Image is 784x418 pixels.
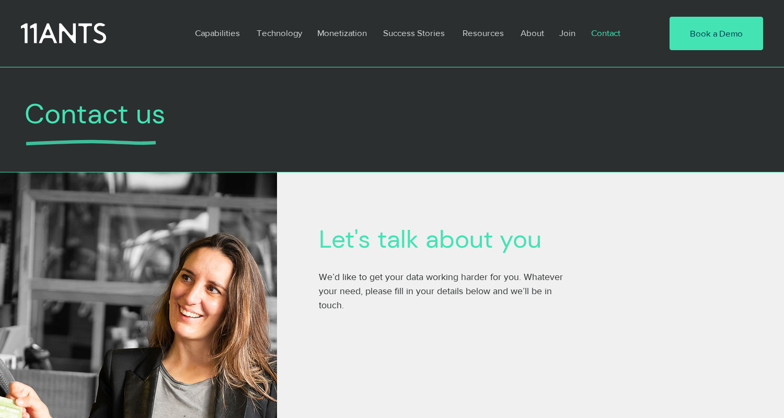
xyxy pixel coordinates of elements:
a: Success Stories [375,21,455,45]
a: Book a Demo [670,17,763,50]
p: Capabilities [190,21,245,45]
p: Monetization [312,21,372,45]
a: Capabilities [187,21,249,45]
a: Monetization [309,21,375,45]
a: Join [551,21,583,45]
p: Join [554,21,581,45]
p: Technology [251,21,307,45]
p: Success Stories [378,21,450,45]
p: We’d like to get your data working harder for you. Whatever your need, please fill in your detail... [319,270,570,312]
p: Contact [586,21,626,45]
h2: Let's talk about you [319,225,653,254]
a: Contact [583,21,630,45]
a: About [513,21,551,45]
p: About [515,21,549,45]
nav: Site [187,21,638,45]
p: Resources [457,21,509,45]
a: Resources [455,21,513,45]
span: Book a Demo [690,27,743,40]
span: Contact us [25,96,166,132]
a: Technology [249,21,309,45]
